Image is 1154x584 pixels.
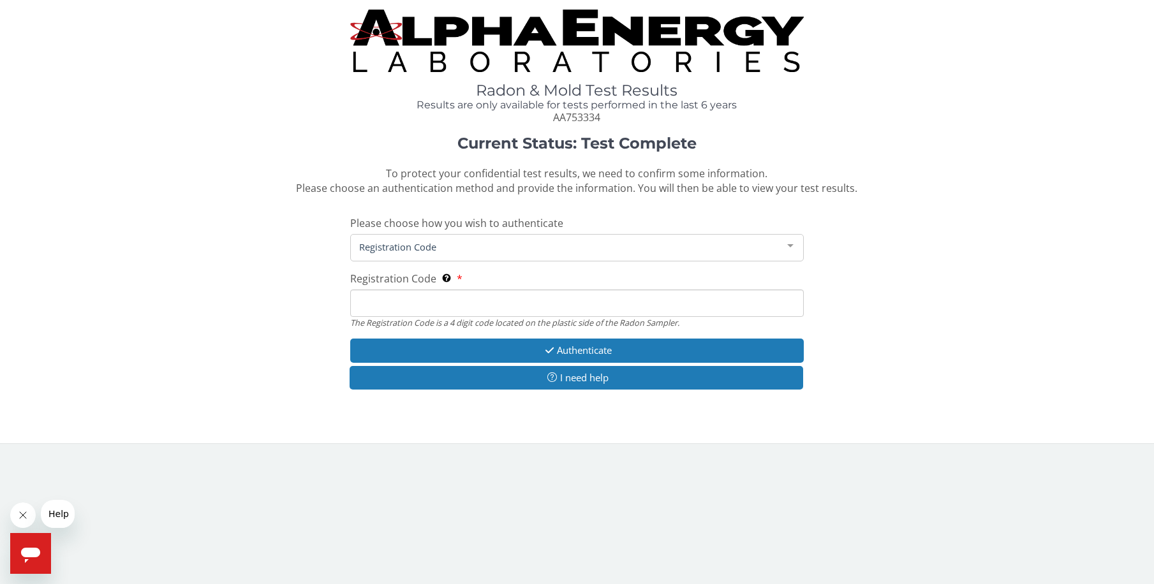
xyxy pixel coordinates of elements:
[10,502,36,528] iframe: Close message
[356,240,778,254] span: Registration Code
[350,99,804,111] h4: Results are only available for tests performed in the last 6 years
[41,500,75,528] iframe: Message from company
[350,216,563,230] span: Please choose how you wish to authenticate
[350,339,804,362] button: Authenticate
[296,166,857,195] span: To protect your confidential test results, we need to confirm some information. Please choose an ...
[10,533,51,574] iframe: Button to launch messaging window
[350,317,804,328] div: The Registration Code is a 4 digit code located on the plastic side of the Radon Sampler.
[350,82,804,99] h1: Radon & Mold Test Results
[350,272,436,286] span: Registration Code
[350,366,804,390] button: I need help
[553,110,600,124] span: AA753334
[350,10,804,72] img: TightCrop.jpg
[457,134,697,152] strong: Current Status: Test Complete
